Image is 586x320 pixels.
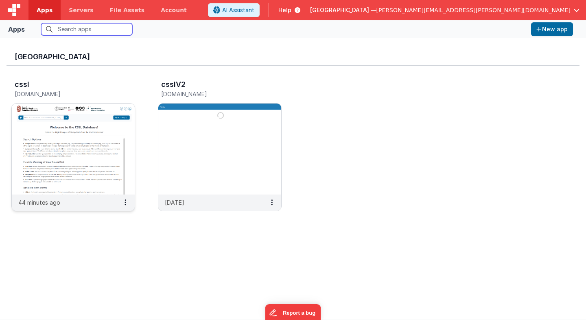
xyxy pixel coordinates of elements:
span: [PERSON_NAME][EMAIL_ADDRESS][PERSON_NAME][DOMAIN_NAME] [376,6,571,14]
h5: [DOMAIN_NAME] [161,91,261,97]
button: New app [531,22,573,36]
button: [GEOGRAPHIC_DATA] — [PERSON_NAME][EMAIL_ADDRESS][PERSON_NAME][DOMAIN_NAME] [310,6,579,14]
button: AI Assistant [208,3,260,17]
div: Apps [8,24,25,34]
h3: [GEOGRAPHIC_DATA] [15,53,571,61]
span: Help [278,6,291,14]
span: Apps [37,6,52,14]
h3: csslV2 [161,80,186,89]
span: AI Assistant [222,6,254,14]
h3: cssl [15,80,29,89]
h5: [DOMAIN_NAME] [15,91,115,97]
p: 44 minutes ago [18,198,60,207]
p: [DATE] [165,198,184,207]
span: Servers [69,6,93,14]
span: [GEOGRAPHIC_DATA] — [310,6,376,14]
input: Search apps [41,23,132,35]
span: File Assets [110,6,145,14]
